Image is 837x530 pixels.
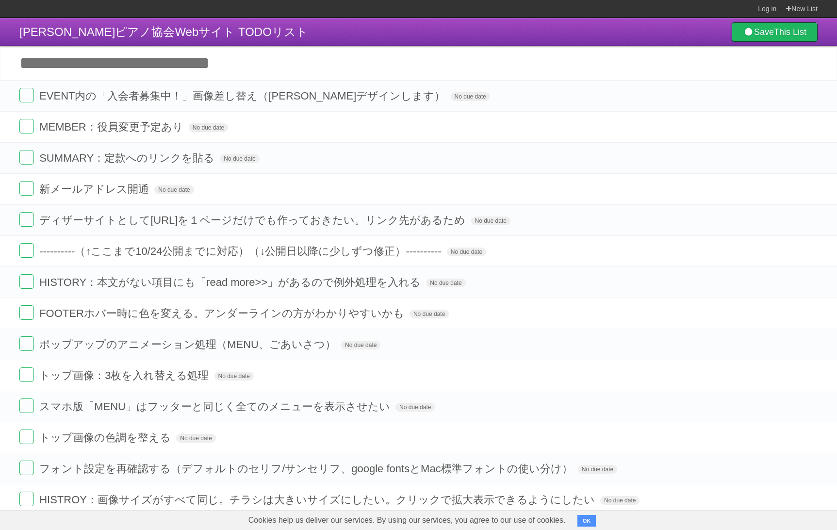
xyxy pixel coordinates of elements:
span: No due date [341,341,380,349]
span: No due date [214,372,254,381]
span: No due date [426,279,465,287]
span: No due date [578,465,617,474]
span: No due date [410,310,449,318]
span: トップ画像：3枚を入れ替える処理 [39,369,211,381]
span: FOOTERホバー時に色を変える。アンダーラインの方がわかりやすいかも [39,307,407,319]
span: HISTORY：本文がない項目にも「read more>>」があるので例外処理を入れる [39,276,423,288]
span: No due date [471,216,510,225]
label: Done [19,181,34,196]
span: SUMMARY：定款へのリンクを貼る [39,152,217,164]
span: [PERSON_NAME]ピアノ協会Webサイト TODOリスト [19,25,308,38]
label: Done [19,461,34,475]
label: Done [19,336,34,351]
span: 新メールアドレス開通 [39,183,151,195]
label: Done [19,243,34,258]
span: MEMBER：役員変更予定あり [39,121,186,133]
span: No due date [451,92,490,101]
label: Done [19,88,34,102]
span: ポップアップのアニメーション処理（MENU、ごあいさつ） [39,338,338,350]
label: Done [19,212,34,227]
span: トップ画像の色調を整える [39,431,173,444]
span: Cookies help us deliver our services. By using our services, you agree to our use of cookies. [239,511,575,530]
span: No due date [600,496,640,505]
span: No due date [176,434,215,443]
label: Done [19,150,34,165]
span: ディザーサイトとして[URL]を１ページだけでも作っておきたい。リンク先があるため [39,214,468,226]
b: This List [774,27,806,37]
span: No due date [395,403,435,412]
span: No due date [220,154,259,163]
span: No due date [154,185,194,194]
span: スマホ版「MENU」はフッターと同じく全てのメニューを表示させたい [39,400,393,413]
label: Done [19,430,34,444]
button: OK [577,515,596,527]
span: フォント設定を再確認する（デフォルトのセリフ/サンセリフ、google fontsとMac標準フォントの使い分け） [39,463,575,475]
span: EVENT内の「入会者募集中！」画像差し替え（[PERSON_NAME]デザインします） [39,90,447,102]
span: HISTROY：画像サイズがすべて同じ。チラシは大きいサイズにしたい。クリックで拡大表示できるようにしたい [39,494,597,506]
label: Done [19,119,34,133]
span: No due date [189,123,228,132]
label: Done [19,398,34,413]
span: ----------（↑ここまで10/24公開までに対応）（↓公開日以降に少しずつ修正）---------- [39,245,444,257]
span: No due date [447,248,486,256]
label: Done [19,305,34,320]
label: Done [19,492,34,506]
label: Done [19,274,34,289]
label: Done [19,367,34,382]
a: SaveThis List [732,22,818,42]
